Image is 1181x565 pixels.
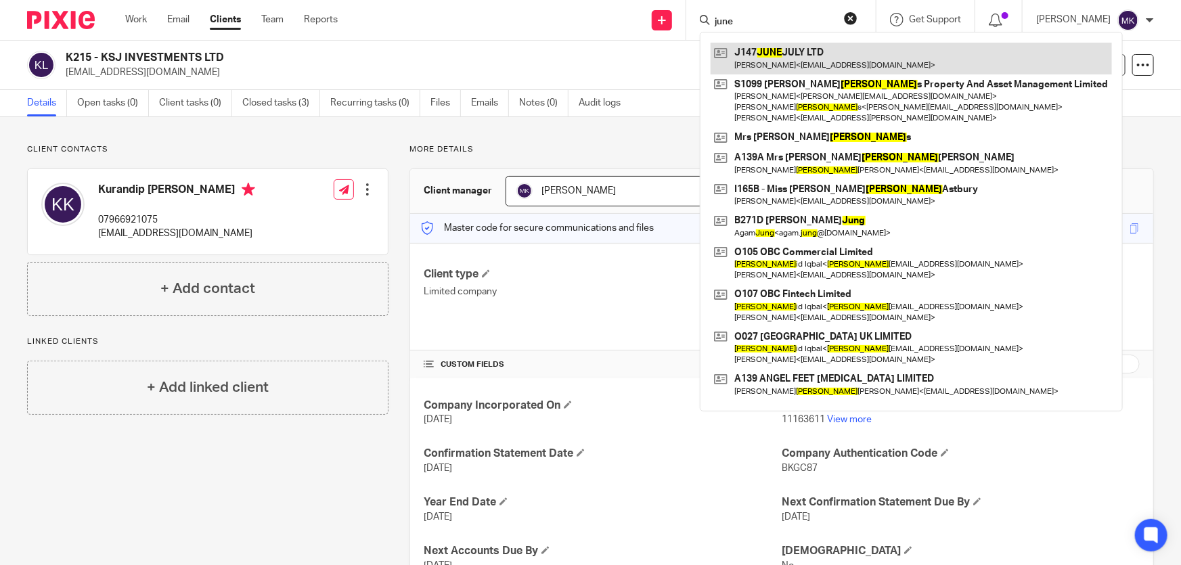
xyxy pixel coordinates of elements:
[160,278,255,299] h4: + Add contact
[304,13,338,26] a: Reports
[909,15,961,24] span: Get Support
[424,184,492,198] h3: Client manager
[98,213,255,227] p: 07966921075
[424,267,782,281] h4: Client type
[420,221,654,235] p: Master code for secure communications and files
[242,183,255,196] i: Primary
[424,495,782,510] h4: Year End Date
[27,11,95,29] img: Pixie
[159,90,232,116] a: Client tasks (0)
[242,90,320,116] a: Closed tasks (3)
[782,447,1140,461] h4: Company Authentication Code
[27,51,55,79] img: svg%3E
[167,13,190,26] a: Email
[844,12,857,25] button: Clear
[98,183,255,200] h4: Kurandip [PERSON_NAME]
[98,227,255,240] p: [EMAIL_ADDRESS][DOMAIN_NAME]
[713,16,835,28] input: Search
[1036,13,1111,26] p: [PERSON_NAME]
[782,512,810,522] span: [DATE]
[147,377,269,398] h4: + Add linked client
[579,90,631,116] a: Audit logs
[424,359,782,370] h4: CUSTOM FIELDS
[782,464,818,473] span: BKGC87
[471,90,509,116] a: Emails
[27,336,388,347] p: Linked clients
[519,90,569,116] a: Notes (0)
[210,13,241,26] a: Clients
[261,13,284,26] a: Team
[424,544,782,558] h4: Next Accounts Due By
[27,144,388,155] p: Client contacts
[66,51,789,65] h2: K215 - KSJ INVESTMENTS LTD
[330,90,420,116] a: Recurring tasks (0)
[424,464,452,473] span: [DATE]
[541,186,616,196] span: [PERSON_NAME]
[430,90,461,116] a: Files
[409,144,1154,155] p: More details
[1117,9,1139,31] img: svg%3E
[782,415,825,424] span: 11163611
[27,90,67,116] a: Details
[41,183,85,226] img: svg%3E
[424,447,782,461] h4: Confirmation Statement Date
[516,183,533,199] img: svg%3E
[424,285,782,298] p: Limited company
[827,415,872,424] a: View more
[424,415,452,424] span: [DATE]
[424,399,782,413] h4: Company Incorporated On
[77,90,149,116] a: Open tasks (0)
[66,66,970,79] p: [EMAIL_ADDRESS][DOMAIN_NAME]
[125,13,147,26] a: Work
[782,544,1140,558] h4: [DEMOGRAPHIC_DATA]
[424,512,452,522] span: [DATE]
[782,495,1140,510] h4: Next Confirmation Statement Due By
